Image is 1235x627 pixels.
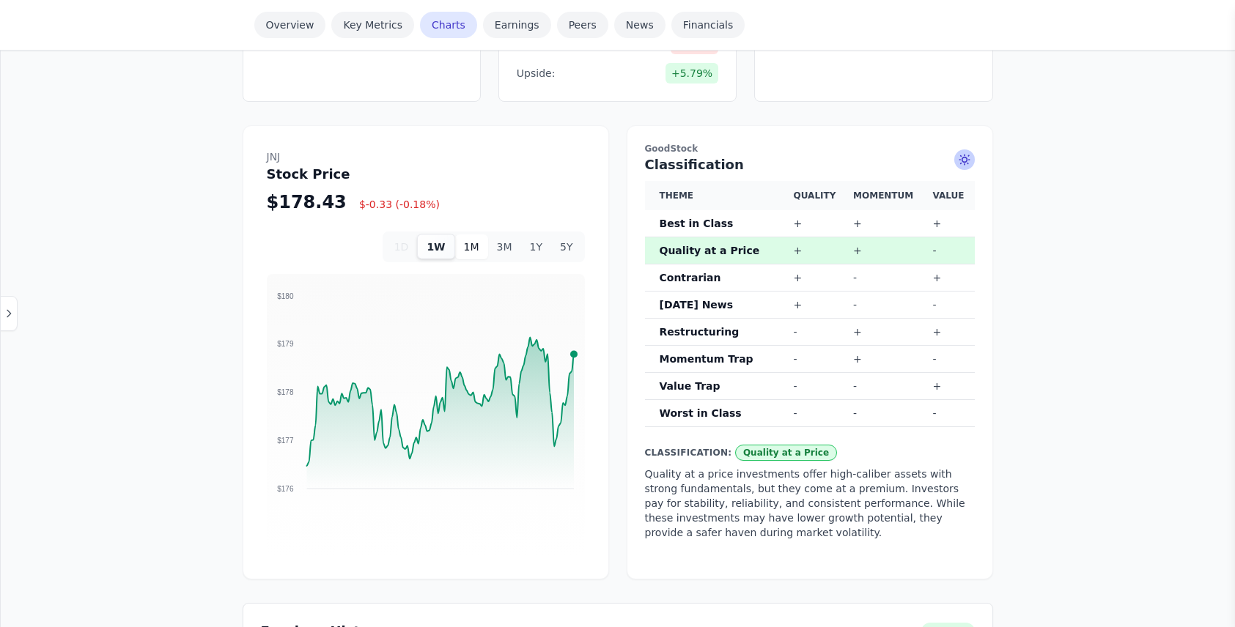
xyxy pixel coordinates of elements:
[277,340,294,348] tspan: $179
[517,66,556,81] span: Upside:
[847,181,926,210] th: Momentum
[645,144,744,175] h2: Classification
[277,485,294,493] tspan: $176
[645,346,788,373] th: Momentum Trap
[847,319,926,346] td: +
[926,237,974,264] td: -
[926,346,974,373] td: -
[788,181,848,210] th: Quality
[671,12,745,38] a: Financials
[788,292,848,319] td: +
[277,388,294,396] tspan: $178
[557,12,608,38] a: Peers
[788,346,848,373] td: -
[488,234,521,259] button: 3M
[267,149,440,185] h2: Stock Price
[847,237,926,264] td: +
[645,292,788,319] th: [DATE] News
[926,292,974,319] td: -
[267,192,347,212] span: $178.43
[254,12,326,38] a: Overview
[331,12,414,38] a: Key Metrics
[277,437,294,445] tspan: $177
[645,210,788,237] th: Best in Class
[926,264,974,292] td: +
[277,292,294,300] tspan: $180
[847,264,926,292] td: -
[788,237,848,264] td: +
[788,264,848,292] td: +
[645,264,788,292] th: Contrarian
[483,12,551,38] a: Earnings
[847,292,926,319] td: -
[926,400,974,427] td: -
[735,445,837,461] span: Quality at a Price
[455,234,488,259] button: 1M
[847,210,926,237] td: +
[614,12,666,38] a: News
[926,373,974,400] td: +
[645,400,788,427] th: Worst in Class
[788,210,848,237] td: +
[847,373,926,400] td: -
[926,210,974,237] td: +
[417,234,454,259] button: 1W
[359,199,440,210] span: $-0.33 (-0.18%)
[645,144,744,155] span: GoodStock
[847,400,926,427] td: -
[954,149,975,170] span: Ask AI
[645,467,975,540] p: Quality at a price investments offer high-caliber assets with strong fundamentals, but they come ...
[788,373,848,400] td: -
[521,234,551,259] button: 1Y
[926,319,974,346] td: +
[666,63,718,84] span: +5.79%
[847,346,926,373] td: +
[645,181,788,210] th: Theme
[788,319,848,346] td: -
[788,400,848,427] td: -
[645,237,788,264] th: Quality at a Price
[267,149,440,164] span: JNJ
[645,448,732,458] span: Classification:
[386,234,418,259] button: 1D
[420,12,477,38] a: Charts
[645,319,788,346] th: Restructuring
[551,234,581,259] button: 5Y
[926,181,974,210] th: Value
[645,373,788,400] th: Value Trap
